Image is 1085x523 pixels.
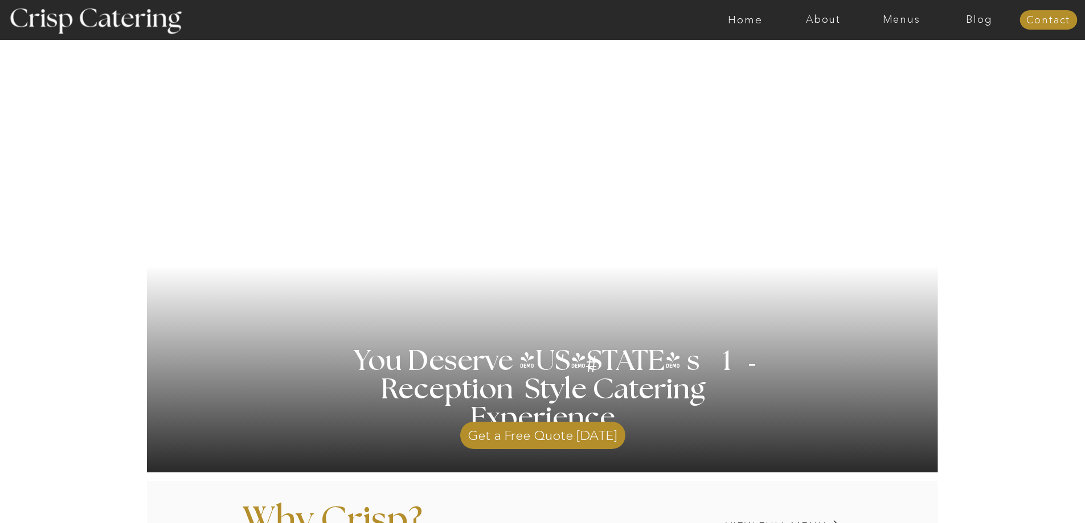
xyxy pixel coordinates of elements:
[784,14,862,26] a: About
[560,353,625,386] h3: #
[539,348,586,376] h3: '
[971,466,1085,523] iframe: podium webchat widget bubble
[460,416,625,449] a: Get a Free Quote [DATE]
[940,14,1018,26] a: Blog
[862,14,940,26] a: Menus
[706,14,784,26] a: Home
[726,334,759,399] h3: '
[1020,15,1077,26] a: Contact
[314,347,772,433] h1: You Deserve [US_STATE] s 1 Reception Style Catering Experience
